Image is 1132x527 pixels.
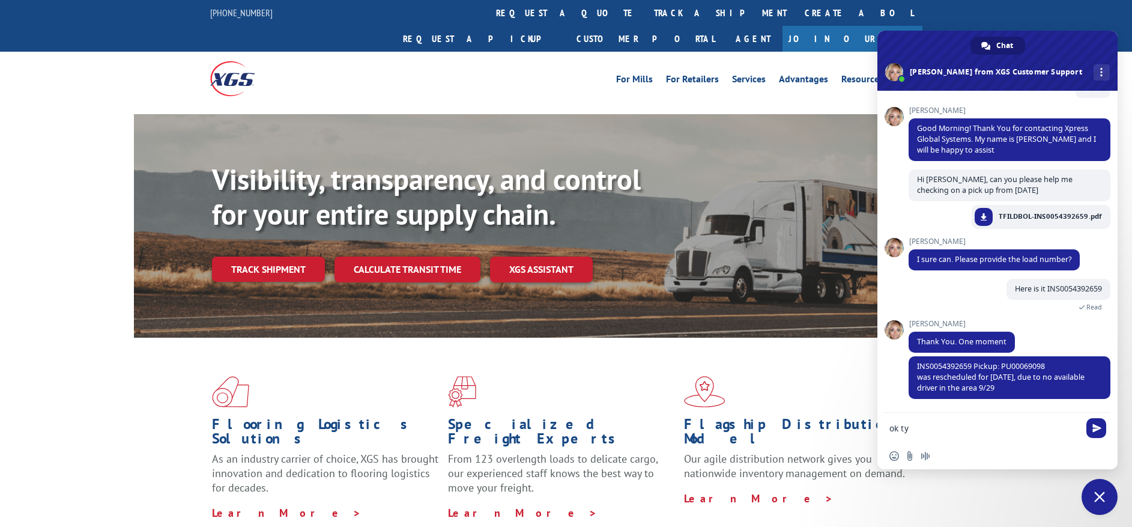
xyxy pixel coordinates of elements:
p: From 123 overlength loads to delicate cargo, our experienced staff knows the best way to move you... [448,452,675,505]
span: Thank You. One moment [917,337,1006,347]
a: Learn More > [448,506,598,520]
span: [PERSON_NAME] [909,320,1015,328]
a: Advantages [779,75,828,88]
b: Visibility, transparency, and control for your entire supply chain. [212,160,641,233]
a: Services [732,75,766,88]
textarea: Compose your message... [889,423,1079,434]
h1: Flooring Logistics Solutions [212,417,439,452]
img: xgs-icon-total-supply-chain-intelligence-red [212,376,249,407]
span: INS0054392659 Pickup: PU00069098 was rescheduled for [DATE], due to no available driver in the ar... [917,361,1085,393]
a: Customer Portal [568,26,724,52]
span: Send a file [905,451,915,461]
span: I sure can. Please provide the load number? [917,254,1071,264]
a: Request a pickup [394,26,568,52]
span: Hi [PERSON_NAME], can you please help me checking on a pick up from [DATE] [917,174,1073,195]
span: [PERSON_NAME] [909,106,1110,115]
span: Insert an emoji [889,451,899,461]
div: More channels [1094,64,1110,81]
h1: Flagship Distribution Model [684,417,911,452]
span: TFILDBOL-INS0054392659.pdf [999,211,1101,222]
a: Calculate transit time [334,257,480,282]
a: Agent [724,26,782,52]
span: Here is it INS0054392659 [1015,284,1102,294]
span: Chat [996,37,1013,55]
a: For Retailers [666,75,719,88]
h1: Specialized Freight Experts [448,417,675,452]
a: Learn More > [684,492,834,505]
a: Track shipment [212,257,325,282]
span: Good Morning! Thank You for contacting Xpress Global Systems. My name is [PERSON_NAME] and I will... [917,123,1096,155]
div: Chat [970,37,1025,55]
a: [PHONE_NUMBER] [210,7,273,19]
div: Close chat [1082,479,1118,515]
span: [PERSON_NAME] [909,237,1080,246]
span: Audio message [921,451,930,461]
img: xgs-icon-flagship-distribution-model-red [684,376,725,407]
a: Learn More > [212,506,362,520]
span: Our agile distribution network gives you nationwide inventory management on demand. [684,452,905,480]
a: For Mills [616,75,653,88]
a: Resources [841,75,883,88]
span: As an industry carrier of choice, XGS has brought innovation and dedication to flooring logistics... [212,452,438,495]
span: Read [1086,303,1102,311]
img: xgs-icon-focused-on-flooring-red [448,376,476,407]
a: Join Our Team [782,26,922,52]
span: Send [1086,418,1106,438]
a: XGS ASSISTANT [490,257,593,282]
